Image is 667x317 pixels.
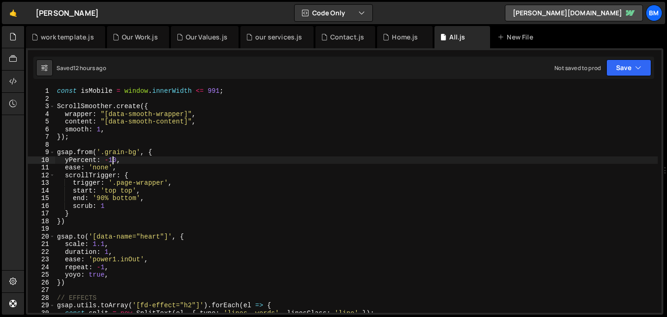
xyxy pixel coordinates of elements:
[28,202,55,210] div: 16
[28,264,55,272] div: 24
[41,32,94,42] div: work template.js
[646,5,662,21] a: bm
[28,87,55,95] div: 1
[122,32,158,42] div: Our Work.js
[28,149,55,156] div: 9
[28,110,55,118] div: 4
[505,5,643,21] a: [PERSON_NAME][DOMAIN_NAME]
[28,302,55,310] div: 29
[28,194,55,202] div: 15
[28,218,55,226] div: 18
[28,286,55,294] div: 27
[73,64,106,72] div: 12 hours ago
[28,271,55,279] div: 25
[449,32,465,42] div: All.js
[36,7,99,19] div: [PERSON_NAME]
[28,103,55,110] div: 3
[28,133,55,141] div: 7
[28,164,55,172] div: 11
[28,248,55,256] div: 22
[28,126,55,134] div: 6
[330,32,365,42] div: Contact.js
[28,179,55,187] div: 13
[28,95,55,103] div: 2
[28,118,55,126] div: 5
[28,256,55,264] div: 23
[554,64,601,72] div: Not saved to prod
[392,32,418,42] div: Home.js
[606,59,651,76] button: Save
[295,5,372,21] button: Code Only
[28,225,55,233] div: 19
[255,32,302,42] div: our services.js
[28,156,55,164] div: 10
[497,32,536,42] div: New File
[57,64,106,72] div: Saved
[186,32,227,42] div: Our Values.js
[2,2,25,24] a: 🤙
[28,141,55,149] div: 8
[28,240,55,248] div: 21
[28,294,55,302] div: 28
[28,279,55,287] div: 26
[28,172,55,180] div: 12
[28,187,55,195] div: 14
[28,233,55,241] div: 20
[28,210,55,218] div: 17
